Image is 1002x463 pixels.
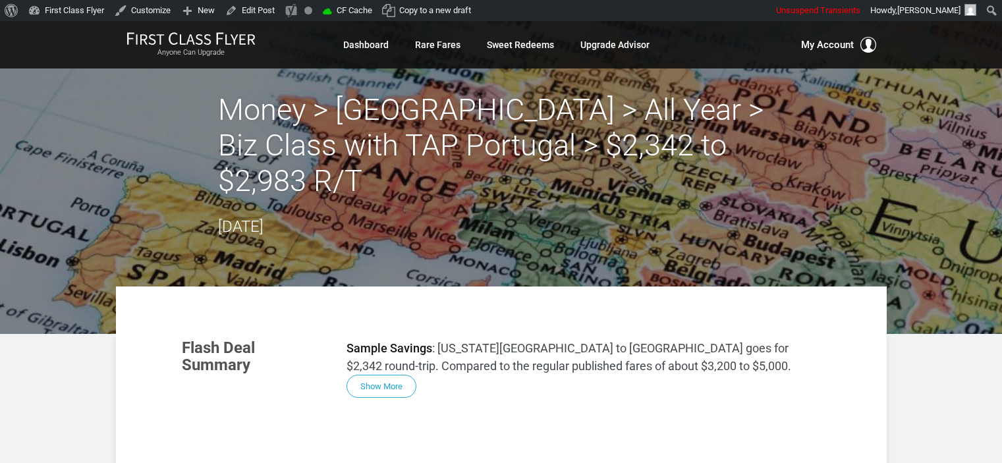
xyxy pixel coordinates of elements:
small: Anyone Can Upgrade [126,48,256,57]
h3: Flash Deal Summary [182,339,327,374]
a: Upgrade Advisor [580,33,650,57]
h2: Money > [GEOGRAPHIC_DATA] > All Year > Biz Class with TAP Portugal > $2,342 to $2,983 R/T [218,92,785,199]
strong: Sample Savings [347,341,432,355]
span: [PERSON_NAME] [897,5,960,15]
p: : [US_STATE][GEOGRAPHIC_DATA] to [GEOGRAPHIC_DATA] goes for $2,342 round-trip. Compared to the re... [347,339,821,375]
a: Rare Fares [415,33,460,57]
span: Unsuspend Transients [776,5,860,15]
a: First Class FlyerAnyone Can Upgrade [126,32,256,58]
span: My Account [801,37,854,53]
button: My Account [801,37,876,53]
button: Show More [347,375,416,398]
img: First Class Flyer [126,32,256,45]
time: [DATE] [218,217,264,236]
a: Dashboard [343,33,389,57]
a: Sweet Redeems [487,33,554,57]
